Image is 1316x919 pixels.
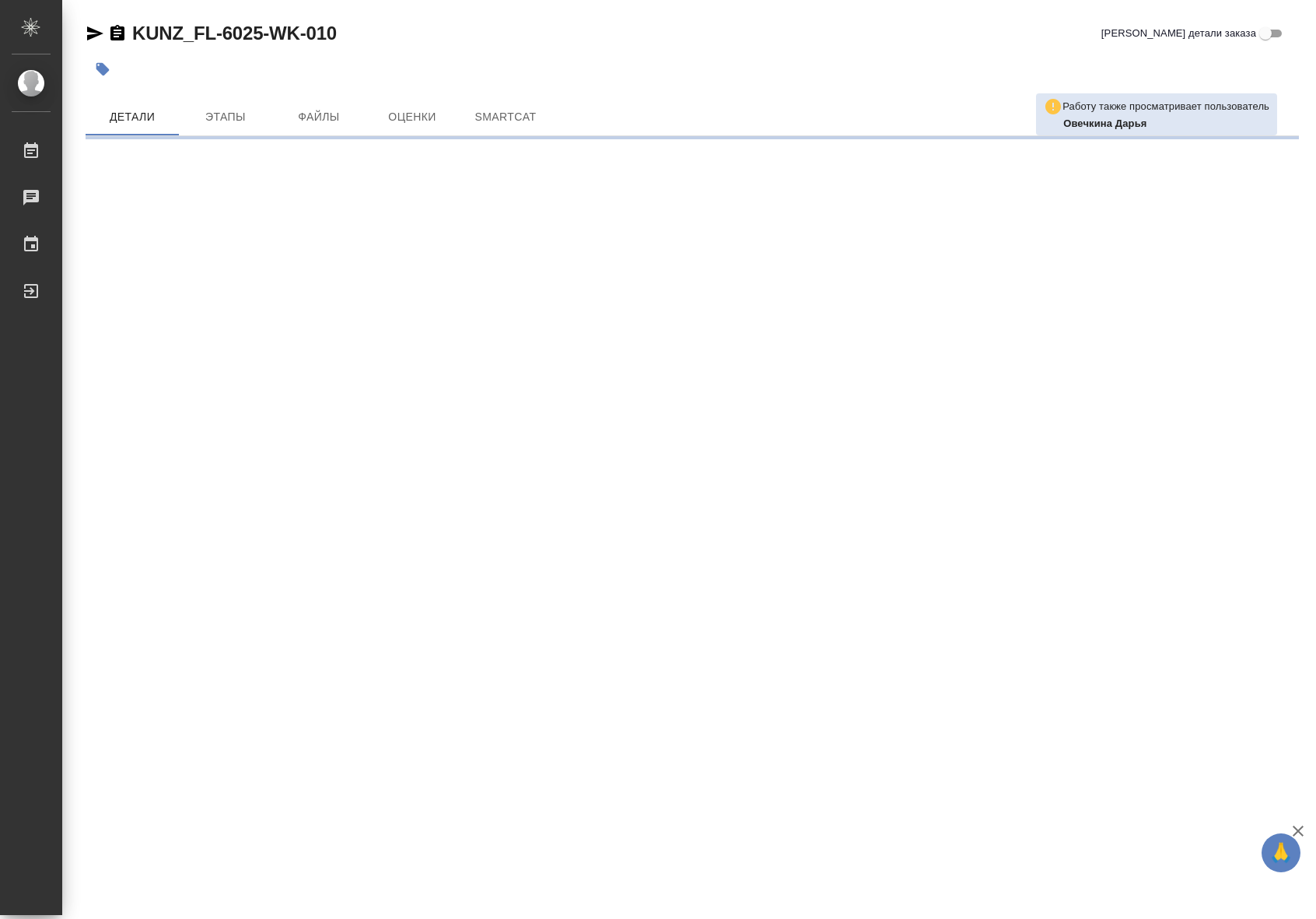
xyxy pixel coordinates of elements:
span: 🙏 [1268,837,1294,869]
a: KUNZ_FL-6025-WK-010 [132,23,337,44]
span: SmartCat [468,107,543,127]
span: Оценки [375,107,450,127]
span: Этапы [188,107,263,127]
span: [PERSON_NAME] детали заказа [1101,26,1256,41]
span: Детали [95,107,170,127]
button: 🙏 [1262,833,1300,872]
span: Файлы [282,107,356,127]
button: Скопировать ссылку для ЯМессенджера [86,24,104,43]
button: Скопировать ссылку [108,24,127,43]
button: Добавить тэг [86,52,120,86]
